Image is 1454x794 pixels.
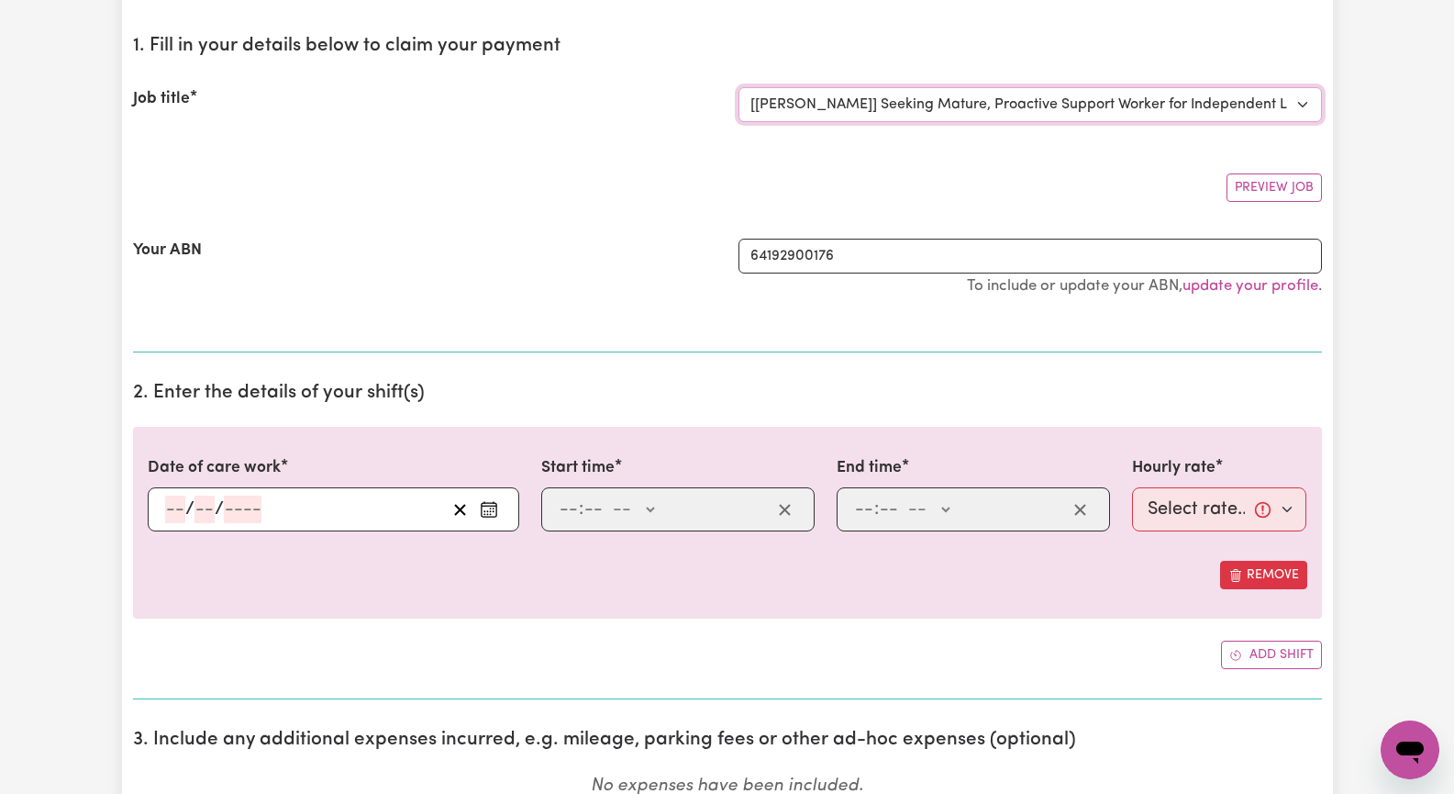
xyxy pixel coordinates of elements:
input: -- [165,496,185,523]
h2: 1. Fill in your details below to claim your payment [133,35,1322,58]
span: / [215,499,224,520]
span: : [874,499,879,520]
h2: 2. Enter the details of your shift(s) [133,382,1322,405]
span: / [185,499,194,520]
label: Start time [541,456,615,480]
input: -- [879,496,899,523]
label: Date of care work [148,456,281,480]
input: -- [854,496,874,523]
label: Job title [133,87,190,111]
span: : [579,499,583,520]
input: ---- [224,496,261,523]
button: Add another shift [1221,641,1322,669]
input: -- [583,496,604,523]
a: update your profile [1182,278,1318,294]
label: Hourly rate [1132,456,1215,480]
label: Your ABN [133,239,202,263]
small: To include or update your ABN, . [967,278,1322,294]
input: -- [559,496,579,523]
button: Enter the date of care work [474,496,504,523]
h2: 3. Include any additional expenses incurred, e.g. mileage, parking fees or other ad-hoc expenses ... [133,729,1322,752]
button: Preview Job [1226,173,1322,202]
label: End time [837,456,902,480]
button: Remove this shift [1220,561,1307,589]
input: -- [194,496,215,523]
button: Clear date [446,496,474,523]
iframe: Button to launch messaging window [1381,721,1439,779]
